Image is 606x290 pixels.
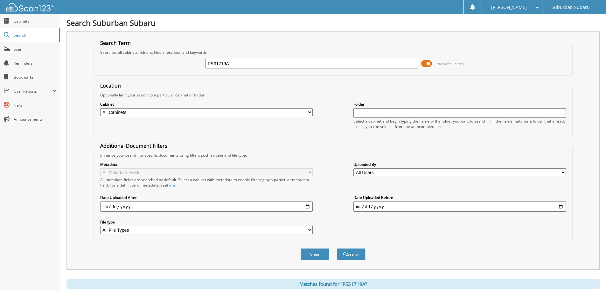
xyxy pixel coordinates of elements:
[14,117,57,122] span: Announcements
[337,248,366,260] button: Search
[353,102,566,107] label: Folder
[97,39,134,46] legend: Search Term
[353,162,566,167] label: Uploaded By
[66,279,600,289] div: Matches found for "PS31719A"
[100,162,313,167] label: Metadata
[353,195,566,200] label: Date Uploaded Before
[491,5,527,9] span: [PERSON_NAME]
[100,219,313,225] label: File type
[100,102,313,107] label: Cabinet
[353,118,566,129] div: Select a cabinet and begin typing the name of the folder you want to search in. If the name match...
[14,18,57,24] span: Cabinets
[66,18,600,28] h1: Search Suburban Subaru
[6,3,54,11] img: scan123-logo-white.svg
[14,103,57,108] span: Help
[100,202,313,212] input: start
[14,74,57,80] span: Bookmarks
[97,152,569,158] div: Enhance your search for specific documents using filters such as date and file type.
[353,202,566,212] input: end
[14,60,57,66] span: Reminders
[301,248,329,260] button: Clear
[167,182,175,188] a: here
[435,61,464,66] span: Advanced Search
[97,82,124,89] legend: Location
[100,177,313,188] div: All metadata fields are searched by default. Select a cabinet with metadata to enable filtering b...
[100,195,313,200] label: Date Uploaded After
[14,32,56,38] span: Search
[552,5,590,9] span: Suburban Subaru
[97,142,171,149] legend: Additional Document Filters
[14,88,52,94] span: User Reports
[14,46,57,52] span: Scan
[97,50,569,55] div: Searches all cabinets, folders, files, metadata, and keywords
[97,92,569,98] div: Optionally limit your search to a particular cabinet or folder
